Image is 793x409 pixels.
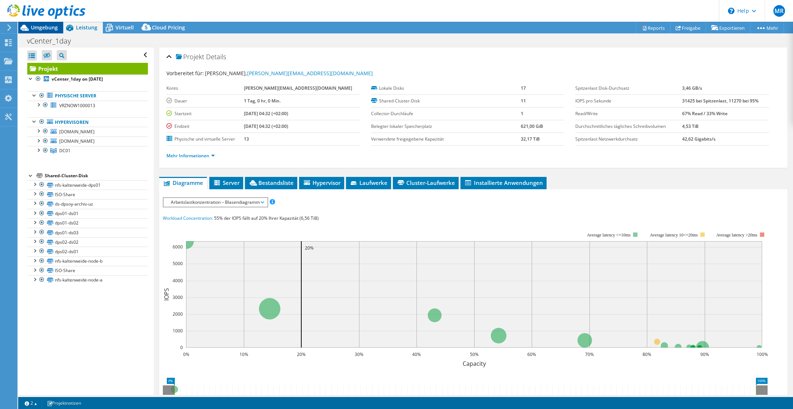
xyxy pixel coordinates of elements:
[27,218,148,228] a: dps01-ds02
[239,351,248,357] text: 10%
[173,278,183,284] text: 4000
[166,85,244,92] label: Konto
[521,123,543,129] b: 621,00 GiB
[173,260,183,267] text: 5000
[244,110,288,117] b: [DATE] 04:32 (+02:00)
[27,137,148,146] a: [DOMAIN_NAME]
[728,8,734,14] svg: \n
[463,360,486,368] text: Capacity
[152,24,185,31] span: Cloud Pricing
[27,117,148,127] a: Hypervisoren
[166,135,244,143] label: Physische und virtuelle Server
[27,74,148,84] a: vCenter_1day on [DATE]
[521,136,540,142] b: 32,17 TiB
[244,98,281,104] b: 1 Tag, 0 hr, 0 Min.
[183,351,189,357] text: 0%
[27,209,148,218] a: dps01-ds01
[59,138,94,144] span: [DOMAIN_NAME]
[244,123,288,129] b: [DATE] 04:32 (+02:00)
[27,247,148,256] a: dps02-ds01
[305,245,314,251] text: 20%
[116,24,134,31] span: Virtuell
[575,110,682,117] label: Read/Write
[180,344,183,351] text: 0
[575,123,682,130] label: Durchschnittliches tägliches Schreibvolumen
[27,190,148,199] a: ISO-Share
[575,97,682,105] label: IOPS pro Sekunde
[206,52,226,61] span: Details
[670,22,706,33] a: Freigabe
[27,199,148,208] a: ds-dpsoy-archiv-uz
[20,398,42,408] a: 2
[76,24,97,31] span: Leistung
[173,311,183,317] text: 2000
[527,351,536,357] text: 60%
[636,22,671,33] a: Reports
[303,179,341,186] span: Hypervisor
[42,398,86,408] a: Projektnotizen
[773,5,785,17] span: MR
[27,266,148,275] a: ISO-Share
[176,53,204,61] span: Projekt
[249,179,294,186] span: Bestandsliste
[166,70,204,77] label: Vorbereitet für:
[59,129,94,135] span: [DOMAIN_NAME]
[52,76,103,82] b: vCenter_1day on [DATE]
[27,237,148,247] a: dps02-ds02
[396,179,455,186] span: Cluster-Laufwerke
[27,228,148,237] a: dps01-ds03
[166,97,244,105] label: Dauer
[27,101,148,110] a: VRZNOW1000013
[24,37,82,45] h1: vCenter_1day
[45,171,148,180] div: Shared-Cluster-Disk
[166,123,244,130] label: Endzeit
[371,135,521,143] label: Verwendete freigegebene Kapazität
[213,179,239,186] span: Server
[757,351,768,357] text: 100%
[521,85,526,91] b: 17
[166,153,215,159] a: Mehr Informationen
[371,97,521,105] label: Shared-Cluster-Disk
[587,232,631,238] tspan: Average latency <=10ms
[163,179,203,186] span: Diagramme
[27,91,148,101] a: Physische Server
[173,294,183,300] text: 3000
[31,24,58,31] span: Umgebung
[162,288,170,301] text: IOPS
[27,127,148,136] a: [DOMAIN_NAME]
[682,98,758,104] b: 31425 bei Spitzenlast, 11270 bei 95%
[716,232,757,238] text: Average latency >20ms
[173,244,183,250] text: 6000
[682,85,702,91] b: 3,46 GB/s
[27,180,148,190] a: nfs-kaltenweide-dps01
[750,22,784,33] a: Mehr
[521,110,523,117] b: 1
[682,123,699,129] b: 4,53 TiB
[27,275,148,285] a: nfs-kaltenweide-node-a
[682,136,716,142] b: 42,62 Gigabits/s
[27,63,148,74] a: Projekt
[59,147,71,154] span: DC01
[205,70,373,77] span: [PERSON_NAME],
[355,351,363,357] text: 30%
[163,215,213,221] span: Workload Concentration:
[470,351,479,357] text: 50%
[173,328,183,334] text: 1000
[27,256,148,266] a: nfs-kaltenweide-node-b
[214,215,319,221] span: 55% der IOPS fällt auf 20% Ihrer Kapazität (6,56 TiB)
[585,351,594,357] text: 70%
[575,135,682,143] label: Spitzenlast Netzwerkdurchsatz
[244,136,249,142] b: 13
[167,198,263,207] span: Arbeitslastkonzentration – Blasendiagramm
[244,85,352,91] b: [PERSON_NAME][EMAIL_ADDRESS][DOMAIN_NAME]
[464,179,543,186] span: Installierte Anwendungen
[297,351,306,357] text: 20%
[371,110,521,117] label: Collector-Durchläufe
[521,98,526,104] b: 11
[412,351,421,357] text: 40%
[650,232,698,238] tspan: Average latency 10<=20ms
[371,85,521,92] label: Lokale Disks
[682,110,728,117] b: 67% Read / 33% Write
[700,351,709,357] text: 90%
[350,179,387,186] span: Laufwerke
